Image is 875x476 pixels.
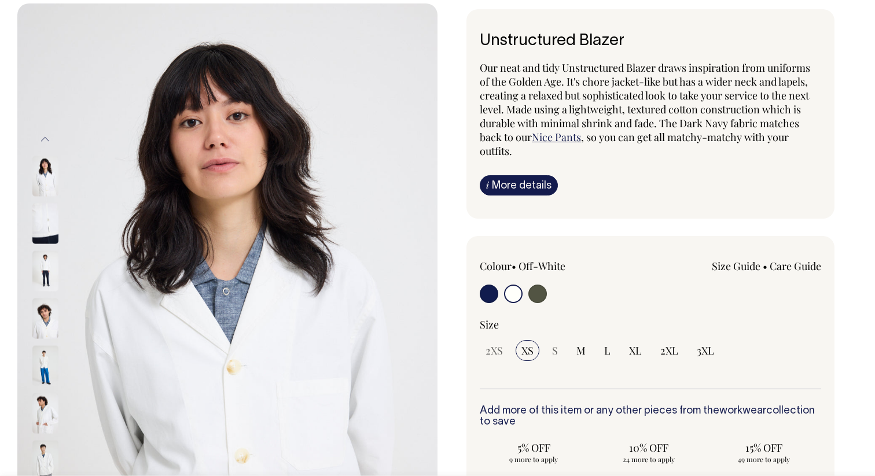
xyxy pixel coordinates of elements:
[715,441,812,455] span: 15% OFF
[480,405,821,429] h6: Add more of this item or any other pieces from the collection to save
[655,340,684,361] input: 2XL
[521,344,534,357] span: XS
[480,32,821,50] h6: Unstructured Blazer
[595,437,703,467] input: 10% OFF 24 more to apply
[32,298,58,338] img: off-white
[598,340,616,361] input: L
[486,455,582,464] span: 9 more to apply
[715,455,812,464] span: 49 more to apply
[604,344,611,357] span: L
[480,340,509,361] input: 2XS
[552,344,558,357] span: S
[601,455,697,464] span: 24 more to apply
[623,340,648,361] input: XL
[697,344,714,357] span: 3XL
[480,61,810,144] span: Our neat and tidy Unstructured Blazer draws inspiration from uniforms of the Golden Age. It's cho...
[763,259,767,273] span: •
[571,340,591,361] input: M
[512,259,516,273] span: •
[32,393,58,433] img: off-white
[480,437,588,467] input: 5% OFF 9 more to apply
[770,259,821,273] a: Care Guide
[32,203,58,243] img: off-white
[719,406,766,416] a: workwear
[36,127,54,153] button: Previous
[532,130,581,144] a: Nice Pants
[546,340,564,361] input: S
[32,345,58,386] img: off-white
[486,179,489,191] span: i
[486,344,503,357] span: 2XS
[480,318,821,331] div: Size
[480,175,558,195] a: iMore details
[516,340,539,361] input: XS
[691,340,720,361] input: 3XL
[32,250,58,291] img: off-white
[480,259,616,273] div: Colour
[519,259,565,273] label: Off-White
[480,130,789,158] span: , so you can get all matchy-matchy with your outfits.
[712,259,760,273] a: Size Guide
[660,344,678,357] span: 2XL
[32,156,58,196] img: off-white
[576,344,586,357] span: M
[601,441,697,455] span: 10% OFF
[709,437,818,467] input: 15% OFF 49 more to apply
[629,344,642,357] span: XL
[486,441,582,455] span: 5% OFF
